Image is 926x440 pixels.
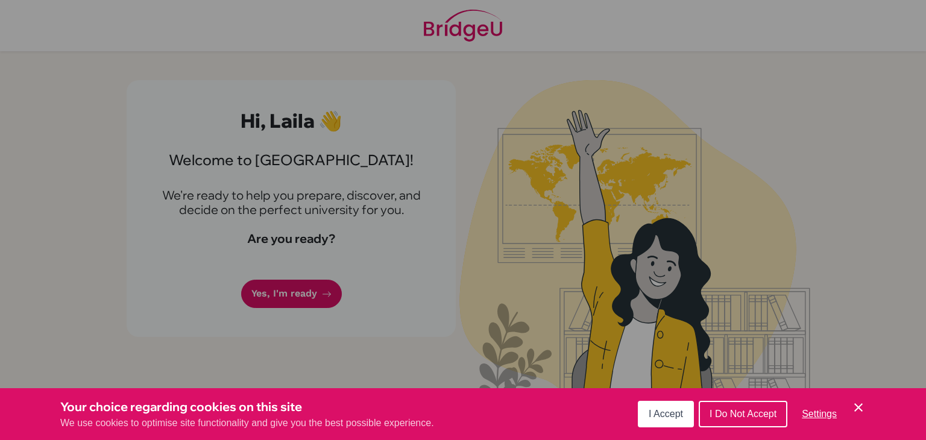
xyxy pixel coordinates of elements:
[792,402,846,426] button: Settings
[802,409,837,419] span: Settings
[60,416,434,430] p: We use cookies to optimise site functionality and give you the best possible experience.
[851,400,866,415] button: Save and close
[699,401,787,427] button: I Do Not Accept
[710,409,776,419] span: I Do Not Accept
[60,398,434,416] h3: Your choice regarding cookies on this site
[649,409,683,419] span: I Accept
[638,401,694,427] button: I Accept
